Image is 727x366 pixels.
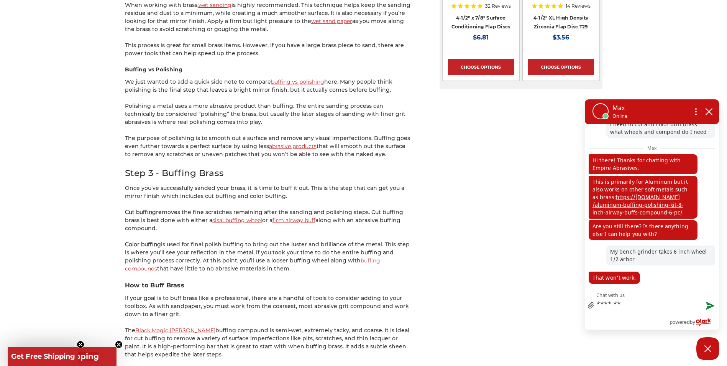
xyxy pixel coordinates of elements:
[199,2,231,8] a: wet sanding
[125,66,412,74] h4: Buffing vs Polishing
[553,34,569,41] span: $3.56
[448,59,514,75] a: Choose Options
[696,337,719,360] button: Close Chatbox
[125,134,412,158] p: The purpose of polishing is to smooth out a surface and remove any visual imperfections. Buffing ...
[77,341,84,348] button: Close teaser
[566,4,591,8] span: 14 Reviews
[703,106,715,117] button: close chatbox
[643,143,660,153] span: Max
[451,15,510,30] a: 4-1/2" x 7/8" Surface Conditioning Flap Discs
[585,297,597,315] a: file upload
[125,184,412,200] p: Once you’ve successfully sanded your brass, it is time to buff it out. This is the step that can ...
[125,167,412,180] h2: Step 3 - Buffing Brass
[606,246,715,265] p: My bench grinder takes 6 inch wheel 1/2 arbor
[125,1,412,33] p: When working with brass, is highly recommended. This technique helps keep the sanding residue and...
[125,281,412,290] h3: How to Buff Brass
[592,193,683,216] a: https://[DOMAIN_NAME]/aluminum-buffing-polishing-kit-8-inch-airway-buffs-compound-6-pc/
[125,208,412,232] p: removes the fine scratches remaining after the sanding and polishing steps. Cut buffing brass is ...
[125,41,412,58] p: This process is great for small brass items. However, if you have a large brass piece to sand, th...
[589,154,697,174] p: Hi there! Thanks for chatting with Empire Abrasives.
[125,294,412,318] p: If your goal is to buff brass like a professional, there are a handful of tools to consider addin...
[485,4,511,8] span: 32 Reviews
[690,317,695,327] span: by
[596,292,625,298] label: Chat with us
[473,34,489,41] span: $6.81
[533,15,589,30] a: 4-1/2" XL High Density Zirconia Flap Disc T29
[584,99,719,330] div: olark chatbox
[700,297,719,315] button: Send message
[125,102,412,126] p: Polishing a metal uses a more abrasive product than buffing. The entire sanding process can techn...
[115,341,123,348] button: Close teaser
[269,143,317,150] a: abrasive products
[125,241,412,273] p: is used for final polish buffing to bring out the luster and brilliance of the metal. This step i...
[589,272,640,284] p: That won't work.
[125,257,380,272] a: buffing compounds
[272,217,315,224] a: firm airway buff
[689,105,703,118] button: Open chat options menu
[212,217,262,224] a: sisal buffing wheel
[589,176,697,219] p: This is primarily for Aluminum but it also works on other soft metals such as brass:
[585,124,719,291] div: chat
[8,347,78,366] div: Get Free ShippingClose teaser
[11,352,75,361] span: Get Free Shipping
[271,78,324,85] a: buffing vs polishing
[612,103,627,112] p: Max
[8,347,117,366] div: Get Free ShippingClose teaser
[670,315,719,330] a: Powered by Olark
[311,18,352,25] a: wet sand paper
[589,220,697,240] p: Are you still there? Is there anything else I can help you with?
[528,59,594,75] a: Choose Options
[125,209,156,216] strong: Cut buffing
[606,118,715,138] p: i need to cut and color buff brass what wheels and compond do I need
[670,317,689,327] span: powered
[125,78,412,94] p: We just wanted to add a quick side note to compare here. Many people think polishing is the final...
[135,327,215,334] a: Black Magic [PERSON_NAME]
[612,112,627,120] p: Online
[125,241,161,248] strong: Color buffing
[125,326,412,359] p: The buffing compound is semi-wet, extremely tacky, and coarse. It is ideal for cut buffing to rem...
